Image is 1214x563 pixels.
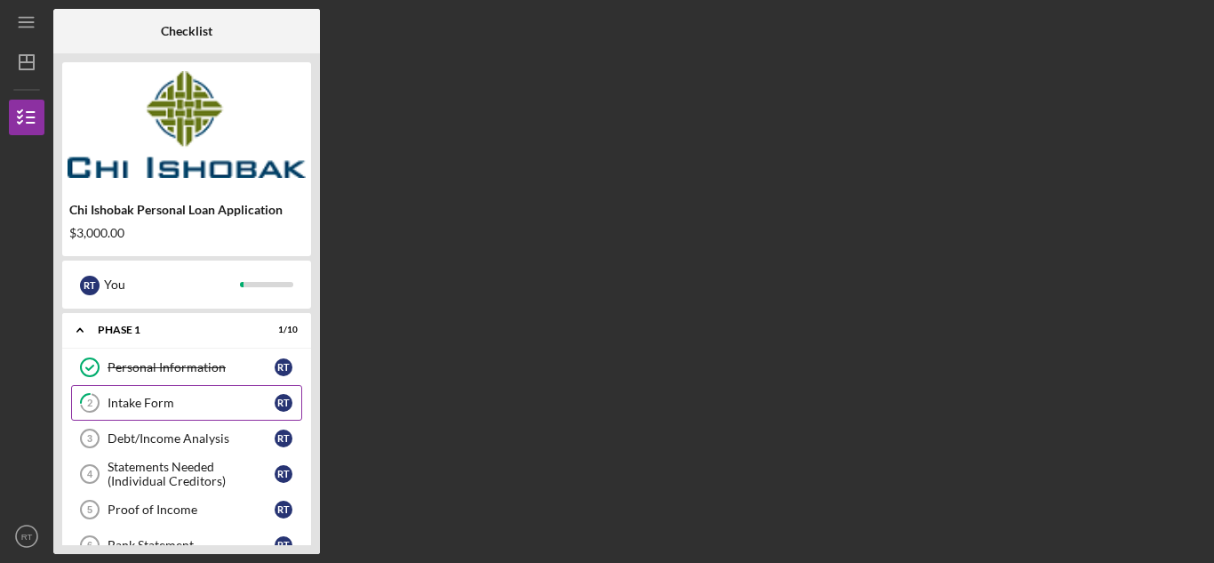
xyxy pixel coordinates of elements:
[71,350,302,385] a: Personal InformationRT
[104,269,240,300] div: You
[275,358,292,376] div: R T
[98,325,253,335] div: Phase 1
[69,203,304,217] div: Chi Ishobak Personal Loan Application
[80,276,100,295] div: R T
[71,492,302,527] a: 5Proof of IncomeRT
[275,501,292,519] div: R T
[266,325,298,335] div: 1 / 10
[108,396,275,410] div: Intake Form
[275,536,292,554] div: R T
[161,24,212,38] b: Checklist
[108,360,275,374] div: Personal Information
[87,398,92,409] tspan: 2
[275,394,292,412] div: R T
[108,503,275,517] div: Proof of Income
[9,519,44,554] button: RT
[71,421,302,456] a: 3Debt/Income AnalysisRT
[108,538,275,552] div: Bank Statement
[62,71,311,178] img: Product logo
[69,226,304,240] div: $3,000.00
[71,527,302,563] a: 6Bank StatementRT
[87,433,92,444] tspan: 3
[108,460,275,488] div: Statements Needed (Individual Creditors)
[87,504,92,515] tspan: 5
[108,431,275,446] div: Debt/Income Analysis
[87,540,92,551] tspan: 6
[87,469,93,479] tspan: 4
[275,465,292,483] div: R T
[71,385,302,421] a: 2Intake FormRT
[21,532,33,542] text: RT
[275,430,292,447] div: R T
[71,456,302,492] a: 4Statements Needed (Individual Creditors)RT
